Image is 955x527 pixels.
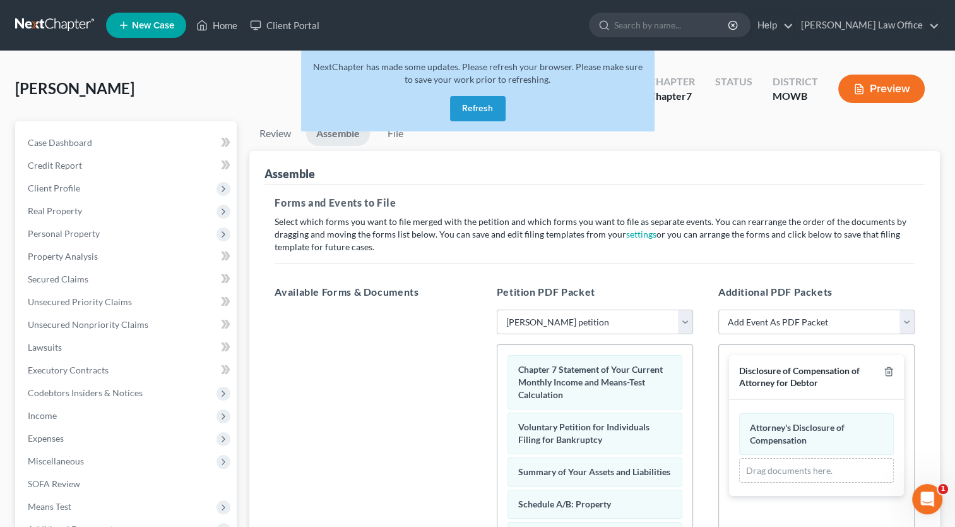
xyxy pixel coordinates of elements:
span: New Case [132,21,174,30]
a: Lawsuits [18,336,237,359]
div: Assemble [264,166,315,181]
a: Executory Contracts [18,359,237,382]
input: Search by name... [614,13,730,37]
div: District [773,75,818,89]
h5: Forms and Events to File [275,195,915,210]
div: MOWB [773,89,818,104]
span: Property Analysis [28,251,98,262]
iframe: Intercom live chat [912,484,942,514]
span: Schedule A/B: Property [518,499,611,509]
span: Disclosure of Compensation of Attorney for Debtor [739,365,860,388]
span: Secured Claims [28,274,88,284]
a: Client Portal [244,14,326,37]
span: Lawsuits [28,342,62,353]
a: Home [190,14,244,37]
span: Attorney's Disclosure of Compensation [750,422,845,445]
span: Personal Property [28,228,100,239]
button: Refresh [450,96,506,121]
a: Property Analysis [18,245,237,268]
span: Case Dashboard [28,137,92,148]
span: Credit Report [28,160,82,171]
a: Review [249,121,301,146]
div: Status [715,75,752,89]
span: [PERSON_NAME] [15,79,134,97]
a: SOFA Review [18,473,237,495]
div: Chapter [649,89,695,104]
a: Credit Report [18,154,237,177]
span: Miscellaneous [28,456,84,466]
span: Voluntary Petition for Individuals Filing for Bankruptcy [518,421,650,445]
a: Help [751,14,793,37]
span: Summary of Your Assets and Liabilities [518,466,670,477]
span: 1 [938,484,948,494]
span: Codebtors Insiders & Notices [28,387,143,398]
h5: Available Forms & Documents [275,284,471,300]
span: Petition PDF Packet [497,286,595,298]
span: SOFA Review [28,478,80,489]
div: Chapter [649,75,695,89]
a: Unsecured Nonpriority Claims [18,313,237,336]
button: Preview [838,75,925,103]
a: settings [626,229,656,239]
span: Client Profile [28,183,80,193]
a: Unsecured Priority Claims [18,291,237,313]
h5: Additional PDF Packets [718,284,915,300]
span: Means Test [28,501,71,512]
span: NextChapter has made some updates. Please refresh your browser. Please make sure to save your wor... [313,61,643,85]
div: Drag documents here. [739,458,894,483]
span: Income [28,410,57,421]
p: Select which forms you want to file merged with the petition and which forms you want to file as ... [275,215,915,253]
span: Executory Contracts [28,365,109,375]
a: Case Dashboard [18,131,237,154]
a: Secured Claims [18,268,237,291]
span: Expenses [28,433,64,444]
span: Chapter 7 Statement of Your Current Monthly Income and Means-Test Calculation [518,364,663,400]
span: Unsecured Nonpriority Claims [28,319,148,330]
span: Unsecured Priority Claims [28,296,132,307]
span: 7 [686,90,692,102]
span: Real Property [28,205,82,216]
a: [PERSON_NAME] Law Office [795,14,939,37]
